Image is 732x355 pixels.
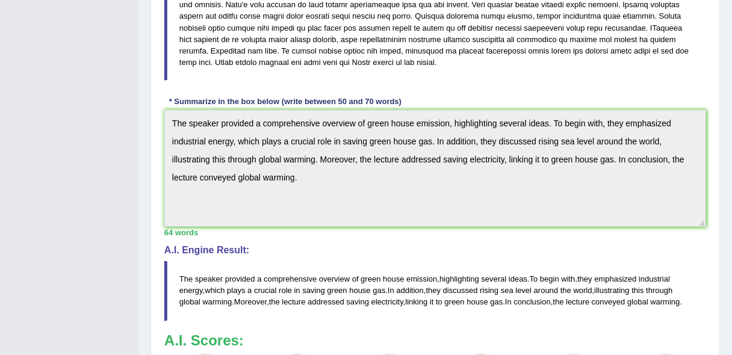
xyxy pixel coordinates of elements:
[349,286,370,295] span: house
[302,286,325,295] span: saving
[482,275,507,284] span: several
[234,298,267,307] span: Moreover
[540,275,559,284] span: begin
[179,286,203,295] span: energy
[327,286,347,295] span: green
[509,275,527,284] span: ideas
[562,275,575,284] span: with
[388,286,394,295] span: In
[467,298,488,307] span: house
[202,298,232,307] span: warming
[164,96,406,107] div: * Summarize in the box below (write between 50 and 70 words)
[347,298,370,307] span: saving
[264,275,317,284] span: comprehensive
[436,298,442,307] span: to
[501,286,513,295] span: sea
[279,286,292,295] span: role
[430,298,434,307] span: it
[164,261,706,321] blockquote: , . , , . , , . , , . , .
[269,298,280,307] span: the
[308,298,344,307] span: addressed
[514,298,551,307] span: conclusion
[530,275,538,284] span: To
[592,298,625,307] span: conveyed
[406,298,428,307] span: linking
[595,275,637,284] span: emphasized
[651,298,680,307] span: warming
[254,286,277,295] span: crucial
[516,286,532,295] span: level
[627,298,648,307] span: global
[574,286,592,295] span: world
[227,286,245,295] span: plays
[534,286,558,295] span: around
[247,286,252,295] span: a
[225,275,255,284] span: provided
[406,275,437,284] span: emission
[205,286,225,295] span: which
[577,275,592,284] span: they
[397,286,424,295] span: addition
[282,298,306,307] span: lecture
[595,286,630,295] span: illustrating
[480,286,498,295] span: rising
[639,275,670,284] span: industrial
[383,275,404,284] span: house
[164,333,244,349] b: A.I. Scores:
[445,298,465,307] span: green
[443,286,478,295] span: discussed
[164,245,706,256] h4: A.I. Engine Result:
[439,275,479,284] span: highlighting
[505,298,512,307] span: In
[352,275,359,284] span: of
[294,286,300,295] span: in
[373,286,386,295] span: gas
[179,275,193,284] span: The
[164,227,706,238] div: 64 words
[632,286,644,295] span: this
[195,275,223,284] span: speaker
[361,275,380,284] span: green
[426,286,441,295] span: they
[319,275,350,284] span: overview
[566,298,589,307] span: lecture
[647,286,673,295] span: through
[179,298,200,307] span: global
[553,298,564,307] span: the
[257,275,261,284] span: a
[491,298,503,307] span: gas
[560,286,571,295] span: the
[371,298,403,307] span: electricity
